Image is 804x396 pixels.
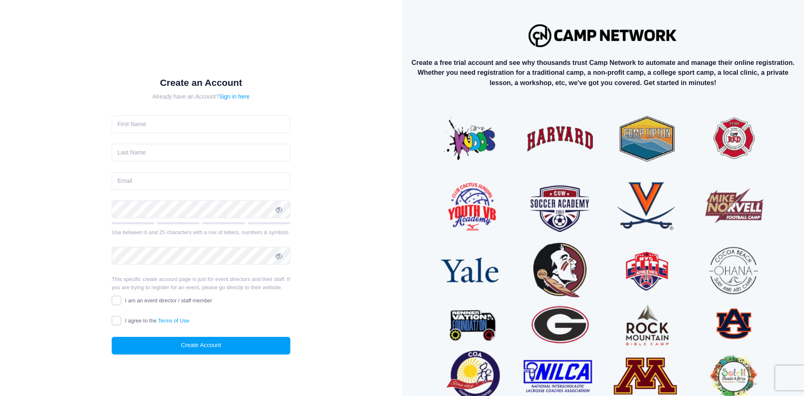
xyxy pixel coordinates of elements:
[125,318,189,324] span: I agree to the
[112,172,290,190] input: Email
[112,144,290,161] input: Last Name
[112,228,290,237] div: Use between 6 and 25 characters with a mix of letters, numbers & symbols.
[112,92,290,101] div: Already have an Account?
[409,58,797,87] p: Create a free trial account and see why thousands trust Camp Network to automate and manage their...
[112,77,290,88] h1: Create an Account
[219,93,250,100] a: Sign in here
[112,296,121,305] input: I am an event director / staff member
[112,115,290,133] input: First Name
[158,318,189,324] a: Terms of Use
[112,275,290,291] p: This specific create account page is just for event directors and their staff. If you are trying ...
[112,316,121,325] input: I agree to theTerms of Use
[125,297,212,304] span: I am an event director / staff member
[525,20,682,51] img: Logo
[112,337,290,355] button: Create Account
